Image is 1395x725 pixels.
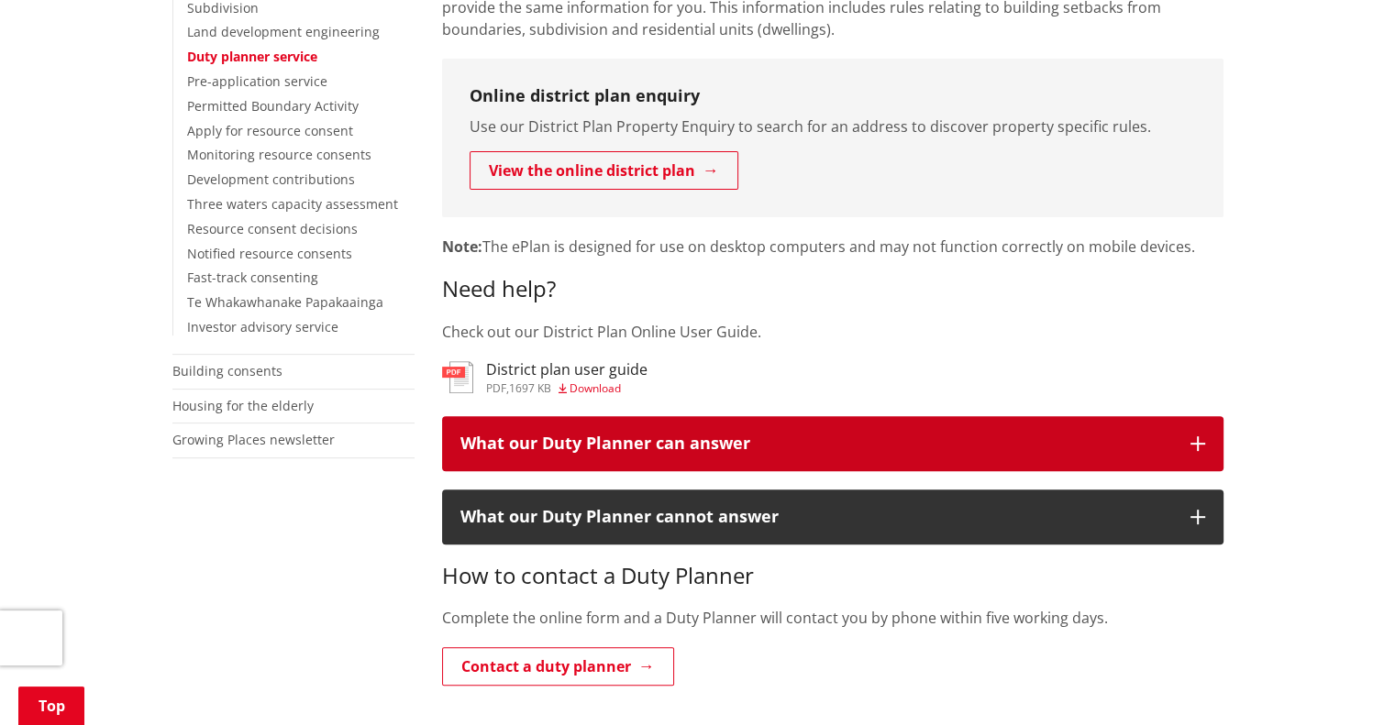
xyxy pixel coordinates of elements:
a: View the online district plan [470,151,738,190]
a: District plan user guide pdf,1697 KB Download [442,361,648,394]
a: Housing for the elderly [172,397,314,414]
a: Fast-track consenting [187,269,318,286]
a: Notified resource consents [187,245,352,262]
a: Investor advisory service [187,318,338,335]
div: , [486,383,648,394]
a: Duty planner service [187,48,317,65]
span: 1697 KB [509,380,551,396]
a: Land development engineering [187,23,380,40]
a: Te Whakawhanake Papakaainga [187,293,383,311]
a: Development contributions [187,170,355,188]
h3: District plan user guide [486,361,648,379]
a: Top [18,687,84,725]
p: Use our District Plan Property Enquiry to search for an address to discover property specific rules. [470,115,1196,137]
span: pdf [486,380,506,396]
div: What our Duty Planner can answer [460,434,1172,453]
strong: Note: [442,236,482,257]
a: Three waters capacity assessment [187,195,398,213]
button: What our Duty Planner can answer [442,416,1223,471]
a: Building consents [172,362,282,379]
a: Apply for resource consent [187,122,353,139]
iframe: Messenger Launcher [1311,648,1377,714]
p: Check out our District Plan Online User Guide. [442,321,1223,343]
button: What our Duty Planner cannot answer [442,489,1223,544]
p: The ePlan is designed for use on desktop computers and may not function correctly on mobile devices. [442,236,1223,258]
a: Contact a duty planner [442,647,674,686]
a: Permitted Boundary Activity [187,97,359,115]
div: What our Duty Planner cannot answer [460,508,1172,526]
p: Complete the online form and a Duty Planner will contact you by phone within five working days. [442,607,1223,629]
a: Growing Places newsletter [172,431,335,448]
h3: How to contact a Duty Planner [442,563,1223,589]
a: Pre-application service [187,72,327,90]
a: Monitoring resource consents [187,146,371,163]
a: Resource consent decisions [187,220,358,237]
img: document-pdf.svg [442,361,473,393]
h3: Need help? [442,276,1223,302]
span: Download [570,380,621,396]
h3: Online district plan enquiry [470,86,1196,106]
